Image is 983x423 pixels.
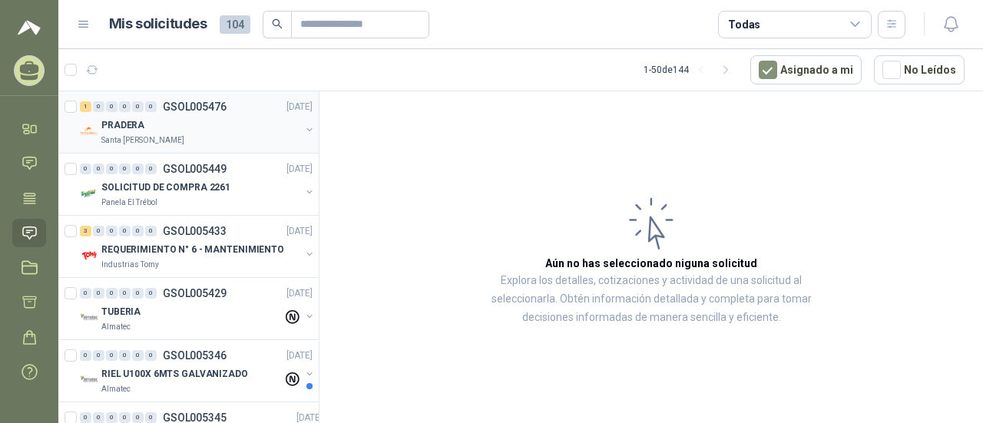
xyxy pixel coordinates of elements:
p: [DATE] [286,286,313,301]
p: [DATE] [286,224,313,239]
div: 0 [145,164,157,174]
a: 0 0 0 0 0 0 GSOL005346[DATE] Company LogoRIEL U100X 6MTS GALVANIZADOAlmatec [80,346,316,395]
div: 0 [106,288,117,299]
div: 0 [145,350,157,361]
div: 0 [106,412,117,423]
div: 0 [80,288,91,299]
div: 0 [106,101,117,112]
img: Company Logo [80,371,98,389]
div: 0 [106,226,117,236]
p: GSOL005476 [163,101,227,112]
div: 0 [132,288,144,299]
div: 1 [80,101,91,112]
p: Panela El Trébol [101,197,157,209]
img: Company Logo [80,184,98,203]
p: [DATE] [286,100,313,114]
div: 0 [80,412,91,423]
p: [DATE] [286,349,313,363]
div: 0 [132,412,144,423]
div: 0 [93,350,104,361]
img: Logo peakr [18,18,41,37]
div: 0 [145,101,157,112]
div: 0 [93,288,104,299]
div: 0 [132,226,144,236]
p: TUBERIA [101,305,141,319]
div: 0 [145,288,157,299]
img: Company Logo [80,122,98,140]
div: 0 [132,350,144,361]
h3: Aún no has seleccionado niguna solicitud [545,255,757,272]
p: Almatec [101,321,131,333]
div: 0 [119,226,131,236]
div: 1 - 50 de 144 [644,58,738,82]
div: 0 [132,101,144,112]
div: Todas [728,16,760,33]
div: 0 [119,288,131,299]
p: Almatec [101,383,131,395]
div: 0 [106,164,117,174]
p: GSOL005346 [163,350,227,361]
a: 0 0 0 0 0 0 GSOL005429[DATE] Company LogoTUBERIAAlmatec [80,284,316,333]
div: 0 [80,164,91,174]
p: GSOL005345 [163,412,227,423]
div: 0 [93,412,104,423]
a: 0 0 0 0 0 0 GSOL005449[DATE] Company LogoSOLICITUD DE COMPRA 2261Panela El Trébol [80,160,316,209]
div: 0 [119,350,131,361]
div: 0 [93,164,104,174]
a: 3 0 0 0 0 0 GSOL005433[DATE] Company LogoREQUERIMIENTO N° 6 - MANTENIMIENTOIndustrias Tomy [80,222,316,271]
p: Explora los detalles, cotizaciones y actividad de una solicitud al seleccionarla. Obtén informaci... [473,272,829,327]
p: GSOL005433 [163,226,227,236]
button: No Leídos [874,55,965,84]
div: 0 [132,164,144,174]
div: 0 [80,350,91,361]
div: 0 [119,164,131,174]
div: 0 [119,412,131,423]
p: RIEL U100X 6MTS GALVANIZADO [101,367,248,382]
img: Company Logo [80,246,98,265]
span: 104 [220,15,250,34]
p: [DATE] [286,162,313,177]
a: 1 0 0 0 0 0 GSOL005476[DATE] Company LogoPRADERASanta [PERSON_NAME] [80,97,316,147]
span: search [272,18,283,29]
button: Asignado a mi [750,55,862,84]
h1: Mis solicitudes [109,13,207,35]
p: REQUERIMIENTO N° 6 - MANTENIMIENTO [101,243,284,257]
p: Santa [PERSON_NAME] [101,134,184,147]
div: 0 [106,350,117,361]
div: 0 [119,101,131,112]
div: 0 [145,226,157,236]
div: 3 [80,226,91,236]
div: 0 [93,226,104,236]
p: Industrias Tomy [101,259,159,271]
p: GSOL005429 [163,288,227,299]
div: 0 [93,101,104,112]
p: PRADERA [101,118,144,133]
div: 0 [145,412,157,423]
p: SOLICITUD DE COMPRA 2261 [101,180,230,195]
p: GSOL005449 [163,164,227,174]
img: Company Logo [80,309,98,327]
